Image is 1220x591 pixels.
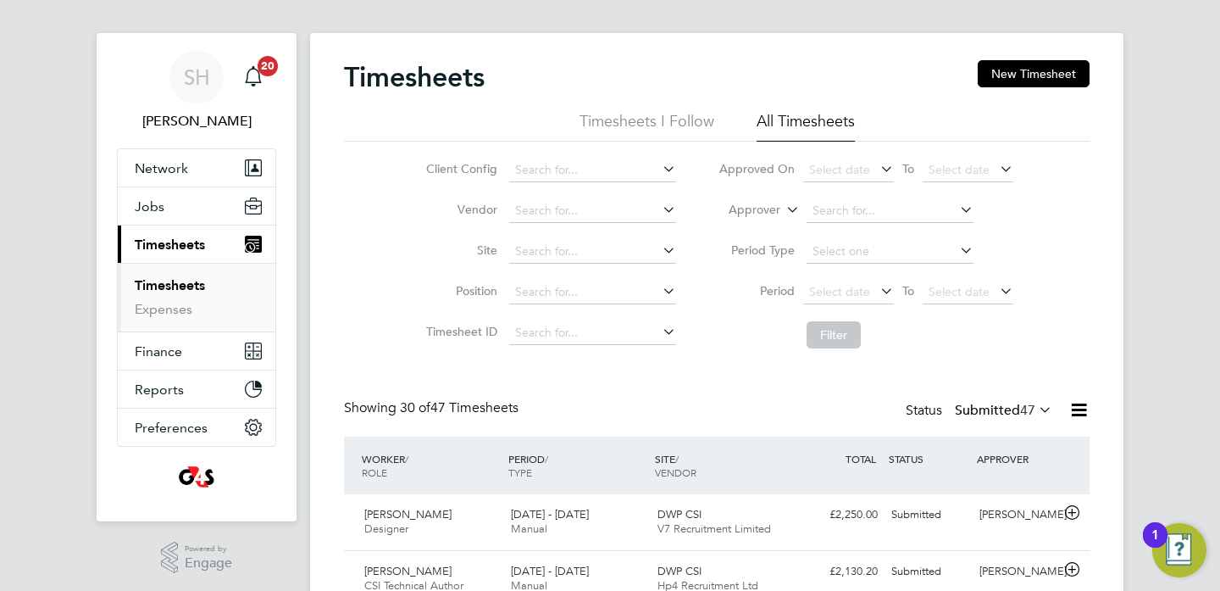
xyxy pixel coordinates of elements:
[657,564,701,578] span: DWP CSI
[135,301,192,317] a: Expenses
[884,558,973,586] div: Submitted
[809,162,870,177] span: Select date
[258,56,278,76] span: 20
[185,542,232,556] span: Powered by
[135,277,205,293] a: Timesheets
[884,443,973,474] div: STATUS
[175,464,219,491] img: g4sssuk-logo-retina.png
[135,382,184,398] span: Reports
[421,161,497,176] label: Client Config
[796,501,884,529] div: £2,250.00
[421,202,497,217] label: Vendor
[185,556,232,571] span: Engage
[118,149,275,187] button: Network
[704,202,780,219] label: Approver
[421,283,497,298] label: Position
[118,332,275,370] button: Finance
[978,60,1090,87] button: New Timesheet
[118,371,275,408] button: Reports
[511,564,589,578] span: [DATE] - [DATE]
[973,501,1061,529] div: [PERSON_NAME]
[400,399,430,416] span: 30 of
[807,199,973,223] input: Search for...
[504,443,651,488] div: PERIOD
[118,409,275,446] button: Preferences
[657,507,701,521] span: DWP CSI
[117,50,276,131] a: SH[PERSON_NAME]
[509,159,676,182] input: Search for...
[509,321,676,345] input: Search for...
[545,452,548,466] span: /
[929,162,990,177] span: Select date
[973,558,1061,586] div: [PERSON_NAME]
[718,243,795,258] label: Period Type
[955,402,1052,419] label: Submitted
[118,187,275,225] button: Jobs
[97,33,297,521] nav: Main navigation
[161,542,233,574] a: Powered byEngage
[579,111,714,142] li: Timesheets I Follow
[1151,535,1159,557] div: 1
[405,452,408,466] span: /
[344,60,485,94] h2: Timesheets
[421,324,497,339] label: Timesheet ID
[511,521,547,536] span: Manual
[657,521,771,536] span: V7 Recruitment Limited
[118,226,275,263] button: Timesheets
[364,507,452,521] span: [PERSON_NAME]
[897,158,919,180] span: To
[358,443,504,488] div: WORKER
[809,284,870,299] span: Select date
[973,443,1061,474] div: APPROVER
[884,501,973,529] div: Submitted
[796,558,884,586] div: £2,130.20
[897,280,919,302] span: To
[655,466,696,479] span: VENDOR
[509,199,676,223] input: Search for...
[364,564,452,578] span: [PERSON_NAME]
[117,111,276,131] span: Sharon Howe
[362,466,387,479] span: ROLE
[135,160,188,176] span: Network
[1152,523,1206,577] button: Open Resource Center, 1 new notification
[1020,402,1035,419] span: 47
[718,161,795,176] label: Approved On
[807,240,973,264] input: Select one
[718,283,795,298] label: Period
[906,399,1056,423] div: Status
[364,521,408,536] span: Designer
[757,111,855,142] li: All Timesheets
[135,198,164,215] span: Jobs
[929,284,990,299] span: Select date
[118,263,275,332] div: Timesheets
[184,66,210,88] span: SH
[421,243,497,258] label: Site
[846,452,876,466] span: TOTAL
[117,464,276,491] a: Go to home page
[675,452,679,466] span: /
[509,240,676,264] input: Search for...
[135,420,208,436] span: Preferences
[807,321,861,348] button: Filter
[508,466,532,479] span: TYPE
[400,399,518,416] span: 47 Timesheets
[511,507,589,521] span: [DATE] - [DATE]
[344,399,522,417] div: Showing
[509,281,676,304] input: Search for...
[135,343,182,360] span: Finance
[236,50,270,104] a: 20
[135,237,205,253] span: Timesheets
[651,443,797,488] div: SITE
